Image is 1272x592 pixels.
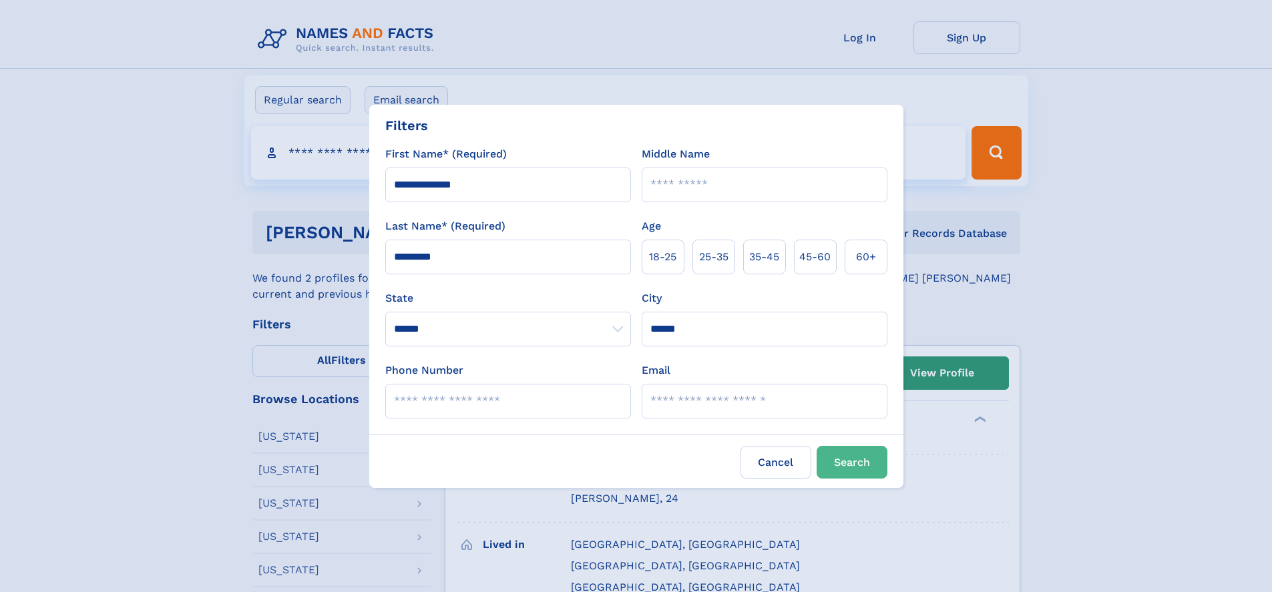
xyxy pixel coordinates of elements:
button: Search [817,446,887,479]
label: Middle Name [642,146,710,162]
span: 35‑45 [749,249,779,265]
label: Age [642,218,661,234]
span: 45‑60 [799,249,831,265]
label: City [642,290,662,306]
span: 25‑35 [699,249,728,265]
div: Filters [385,115,428,135]
span: 18‑25 [649,249,676,265]
span: 60+ [856,249,876,265]
label: Email [642,362,670,378]
label: State [385,290,631,306]
label: Cancel [740,446,811,479]
label: Last Name* (Required) [385,218,505,234]
label: Phone Number [385,362,463,378]
label: First Name* (Required) [385,146,507,162]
